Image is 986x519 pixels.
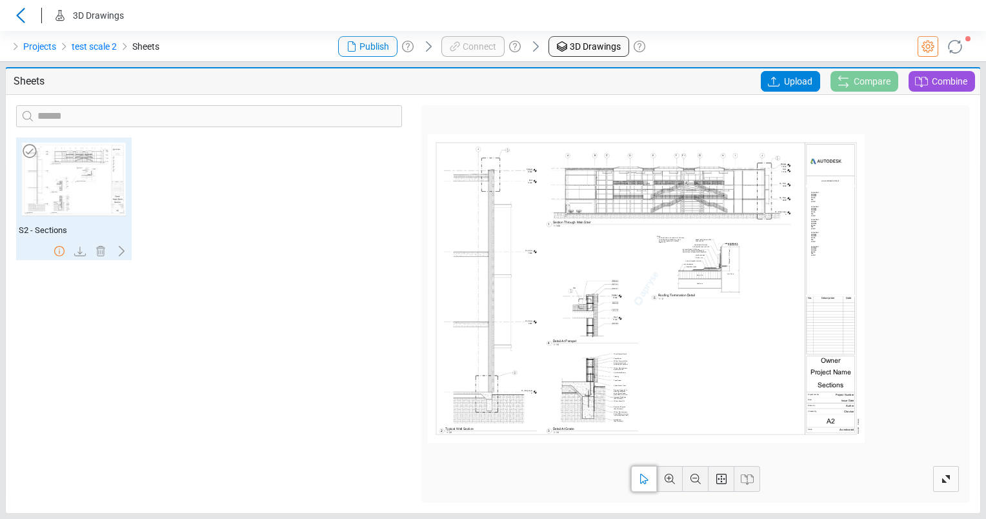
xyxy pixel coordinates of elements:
span: 3D Drawings [73,10,124,21]
div: S2 - Sections [19,224,101,237]
p: Sheets [14,74,326,89]
span: Combine [932,74,967,89]
a: test scale 2 [72,39,117,54]
a: 3D Drawings [548,36,629,57]
a: Combine [909,71,975,92]
span: 3D Drawings [570,40,621,54]
span: Upload [784,71,812,92]
a: Projects [23,39,56,54]
img: Sheet [17,137,131,221]
span: Sheets [132,39,159,54]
